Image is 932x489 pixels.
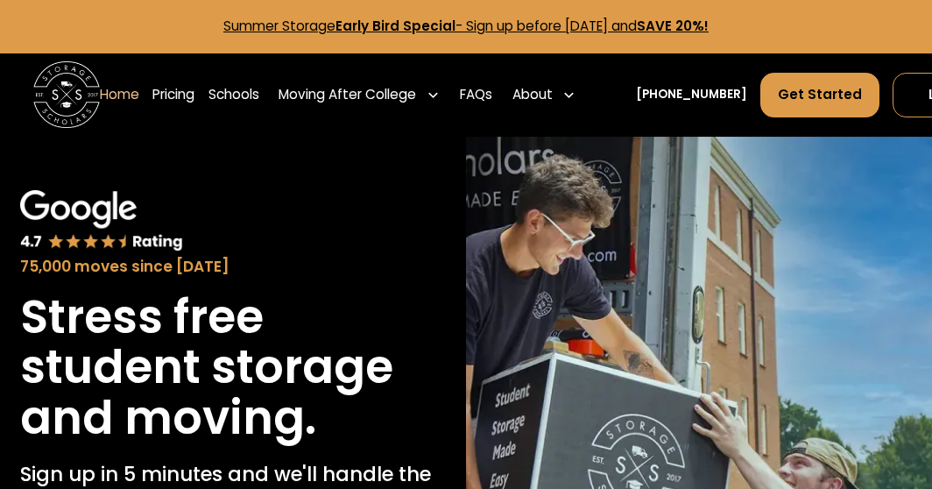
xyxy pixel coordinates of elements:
a: Schools [208,72,259,118]
img: Google 4.7 star rating [20,190,183,252]
div: 75,000 moves since [DATE] [20,256,446,279]
div: Moving After College [272,72,447,118]
h1: Stress free student storage and moving. [20,292,446,443]
img: Storage Scholars main logo [33,61,100,128]
a: [PHONE_NUMBER] [636,86,747,103]
div: About [512,85,553,105]
strong: SAVE 20%! [637,17,709,35]
strong: Early Bird Special [335,17,455,35]
div: About [505,72,582,118]
a: Summer StorageEarly Bird Special- Sign up before [DATE] andSAVE 20%! [223,17,709,35]
a: Get Started [760,73,879,117]
a: Home [100,72,139,118]
a: FAQs [460,72,492,118]
a: home [33,61,100,128]
div: Moving After College [279,85,416,105]
a: Pricing [152,72,194,118]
